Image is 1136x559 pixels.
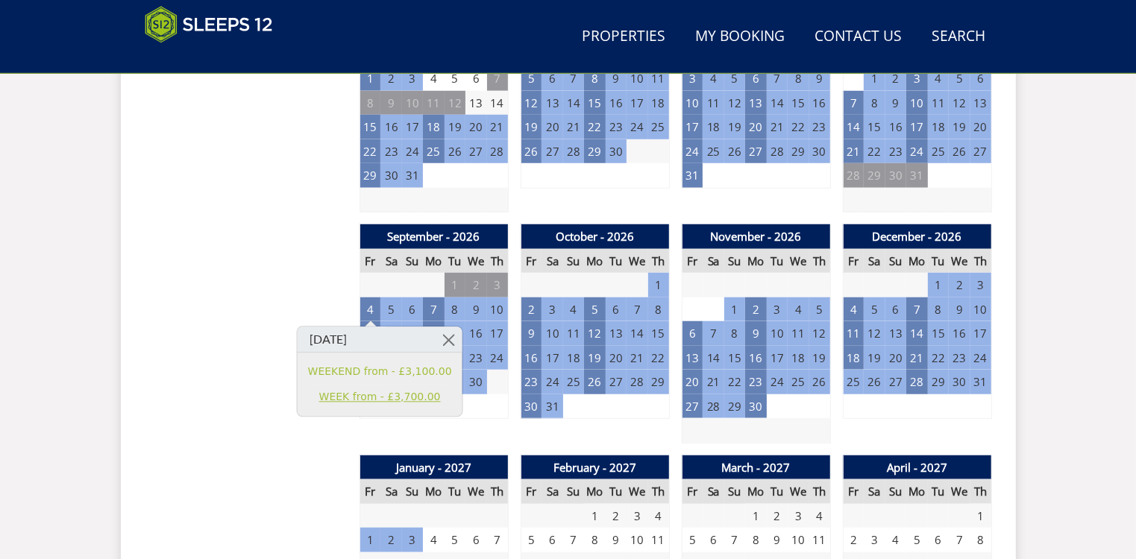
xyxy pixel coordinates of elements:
[298,327,462,353] h3: [DATE]
[563,66,584,91] td: 7
[809,20,909,54] a: Contact Us
[843,321,864,346] td: 11
[521,370,542,394] td: 23
[606,66,627,91] td: 9
[465,115,486,139] td: 20
[885,249,906,274] th: Su
[682,455,830,480] th: March - 2027
[949,346,970,370] td: 23
[402,297,423,322] td: 6
[767,249,788,274] th: Tu
[906,249,927,274] th: Mo
[402,321,423,346] td: 13
[445,321,465,346] td: 15
[703,370,724,394] td: 21
[402,163,423,188] td: 31
[788,297,809,322] td: 4
[906,370,927,394] td: 28
[360,479,380,504] th: Fr
[445,91,465,116] td: 12
[970,321,991,346] td: 17
[724,394,745,419] td: 29
[445,249,465,274] th: Tu
[809,321,830,346] td: 12
[682,321,703,346] td: 6
[606,321,627,346] td: 13
[949,297,970,322] td: 9
[703,346,724,370] td: 14
[703,139,724,164] td: 25
[970,139,991,164] td: 27
[788,479,809,504] th: We
[521,91,542,116] td: 12
[864,346,885,370] td: 19
[703,321,724,346] td: 7
[809,370,830,394] td: 26
[606,370,627,394] td: 27
[724,297,745,322] td: 1
[521,249,542,274] th: Fr
[584,370,605,394] td: 26
[703,115,724,139] td: 18
[563,370,584,394] td: 25
[360,115,380,139] td: 15
[864,249,885,274] th: Sa
[360,163,380,188] td: 29
[885,163,906,188] td: 30
[682,346,703,370] td: 13
[809,249,830,274] th: Th
[542,321,562,346] td: 10
[949,91,970,116] td: 12
[627,479,647,504] th: We
[703,66,724,91] td: 4
[577,20,672,54] a: Properties
[606,139,627,164] td: 30
[928,273,949,297] td: 1
[864,66,885,91] td: 1
[906,479,927,504] th: Mo
[682,91,703,116] td: 10
[648,297,669,322] td: 8
[445,273,465,297] td: 1
[380,479,401,504] th: Sa
[809,297,830,322] td: 5
[145,6,273,43] img: Sleeps 12
[724,346,745,370] td: 15
[380,139,401,164] td: 23
[465,370,486,394] td: 30
[928,115,949,139] td: 18
[745,370,766,394] td: 23
[521,139,542,164] td: 26
[423,297,444,322] td: 7
[767,321,788,346] td: 10
[745,139,766,164] td: 27
[885,346,906,370] td: 20
[423,91,444,116] td: 11
[627,249,647,274] th: We
[563,297,584,322] td: 4
[843,346,864,370] td: 18
[563,249,584,274] th: Su
[423,115,444,139] td: 18
[563,91,584,116] td: 14
[724,370,745,394] td: 22
[606,91,627,116] td: 16
[521,224,669,249] th: October - 2026
[885,115,906,139] td: 16
[928,370,949,394] td: 29
[380,163,401,188] td: 30
[521,455,669,480] th: February - 2027
[402,66,423,91] td: 3
[423,139,444,164] td: 25
[788,91,809,116] td: 15
[949,321,970,346] td: 16
[949,139,970,164] td: 26
[402,139,423,164] td: 24
[487,346,508,370] td: 24
[843,249,864,274] th: Fr
[843,115,864,139] td: 14
[928,139,949,164] td: 25
[928,91,949,116] td: 11
[843,370,864,394] td: 25
[627,321,647,346] td: 14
